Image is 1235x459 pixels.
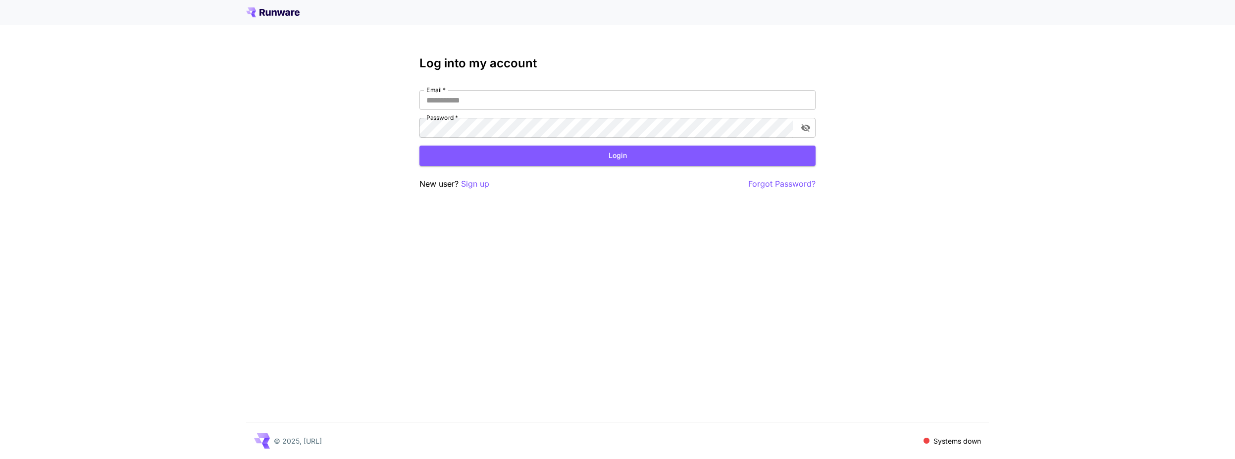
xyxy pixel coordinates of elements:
[419,178,489,190] p: New user?
[274,436,322,446] p: © 2025, [URL]
[797,119,815,137] button: toggle password visibility
[426,113,458,122] label: Password
[419,146,816,166] button: Login
[933,436,981,446] p: Systems down
[426,86,446,94] label: Email
[461,178,489,190] button: Sign up
[748,178,816,190] button: Forgot Password?
[419,56,816,70] h3: Log into my account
